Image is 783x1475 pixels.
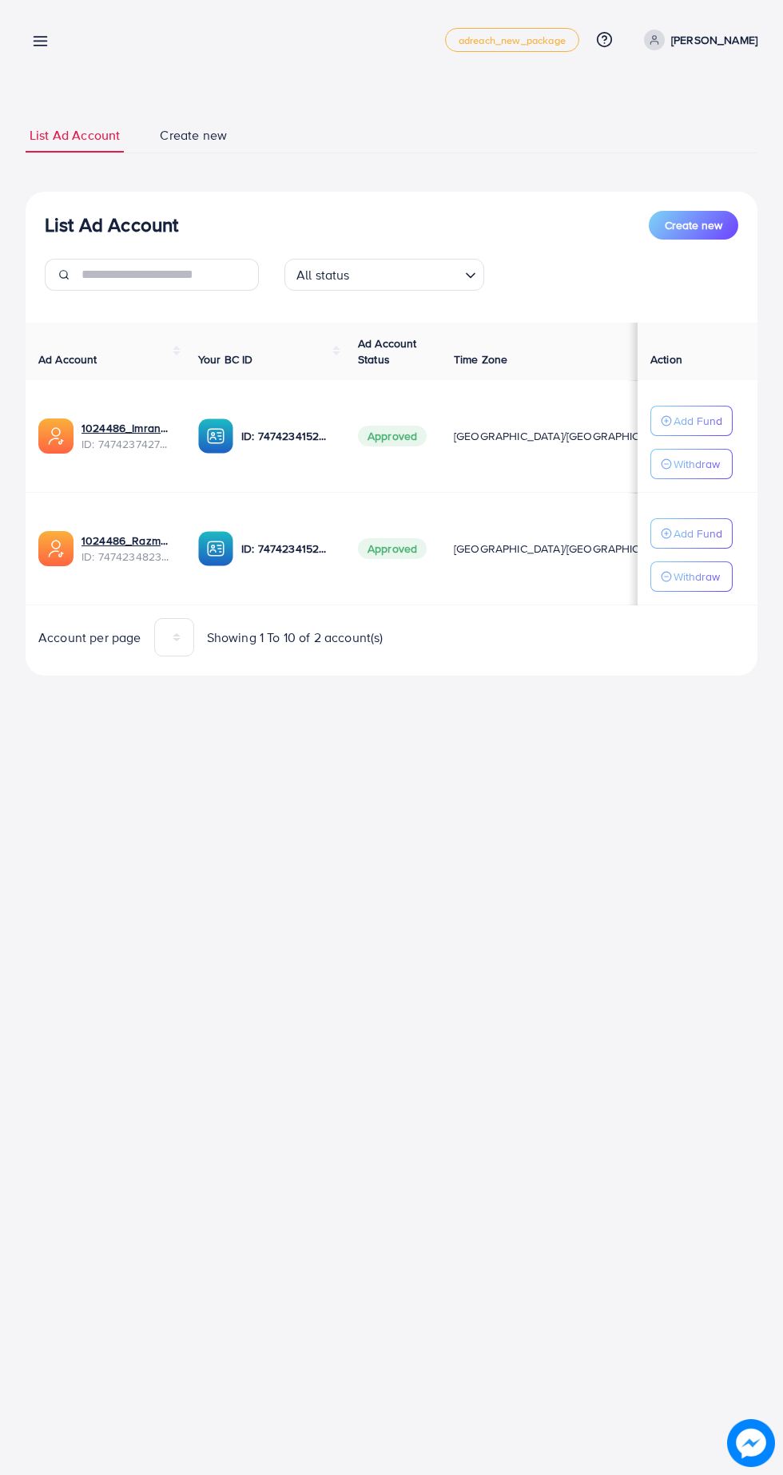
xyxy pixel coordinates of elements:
img: ic-ba-acc.ded83a64.svg [198,418,233,454]
img: ic-ads-acc.e4c84228.svg [38,418,74,454]
span: Action [650,351,682,367]
img: image [727,1419,775,1467]
span: Approved [358,426,427,446]
p: ID: 7474234152863678481 [241,539,332,558]
span: Create new [160,126,227,145]
span: All status [293,264,353,287]
a: 1024486_Imran_1740231528988 [81,420,173,436]
p: Withdraw [674,454,720,474]
span: adreach_new_package [459,35,566,46]
span: Your BC ID [198,351,253,367]
p: ID: 7474234152863678481 [241,426,332,446]
a: 1024486_Razman_1740230915595 [81,533,173,549]
span: List Ad Account [30,126,120,145]
span: Showing 1 To 10 of 2 account(s) [207,628,384,647]
input: Search for option [355,260,459,287]
span: Ad Account Status [358,335,417,367]
img: ic-ba-acc.ded83a64.svg [198,531,233,566]
span: Create new [665,217,722,233]
span: Approved [358,538,427,559]
div: <span class='underline'>1024486_Imran_1740231528988</span></br>7474237427478233089 [81,420,173,453]
button: Withdraw [650,449,733,479]
button: Add Fund [650,406,733,436]
span: ID: 7474234823184416769 [81,549,173,565]
span: Time Zone [454,351,507,367]
div: <span class='underline'>1024486_Razman_1740230915595</span></br>7474234823184416769 [81,533,173,565]
span: ID: 7474237427478233089 [81,436,173,452]
span: [GEOGRAPHIC_DATA]/[GEOGRAPHIC_DATA] [454,428,676,444]
a: [PERSON_NAME] [638,30,757,50]
button: Add Fund [650,518,733,549]
a: adreach_new_package [445,28,579,52]
span: Account per page [38,628,141,647]
button: Create new [649,211,738,240]
p: Withdraw [674,567,720,586]
img: ic-ads-acc.e4c84228.svg [38,531,74,566]
span: Ad Account [38,351,97,367]
p: Add Fund [674,524,722,543]
p: Add Fund [674,411,722,430]
button: Withdraw [650,561,733,592]
span: [GEOGRAPHIC_DATA]/[GEOGRAPHIC_DATA] [454,541,676,557]
div: Search for option [284,259,484,291]
p: [PERSON_NAME] [671,30,757,50]
h3: List Ad Account [45,213,178,236]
